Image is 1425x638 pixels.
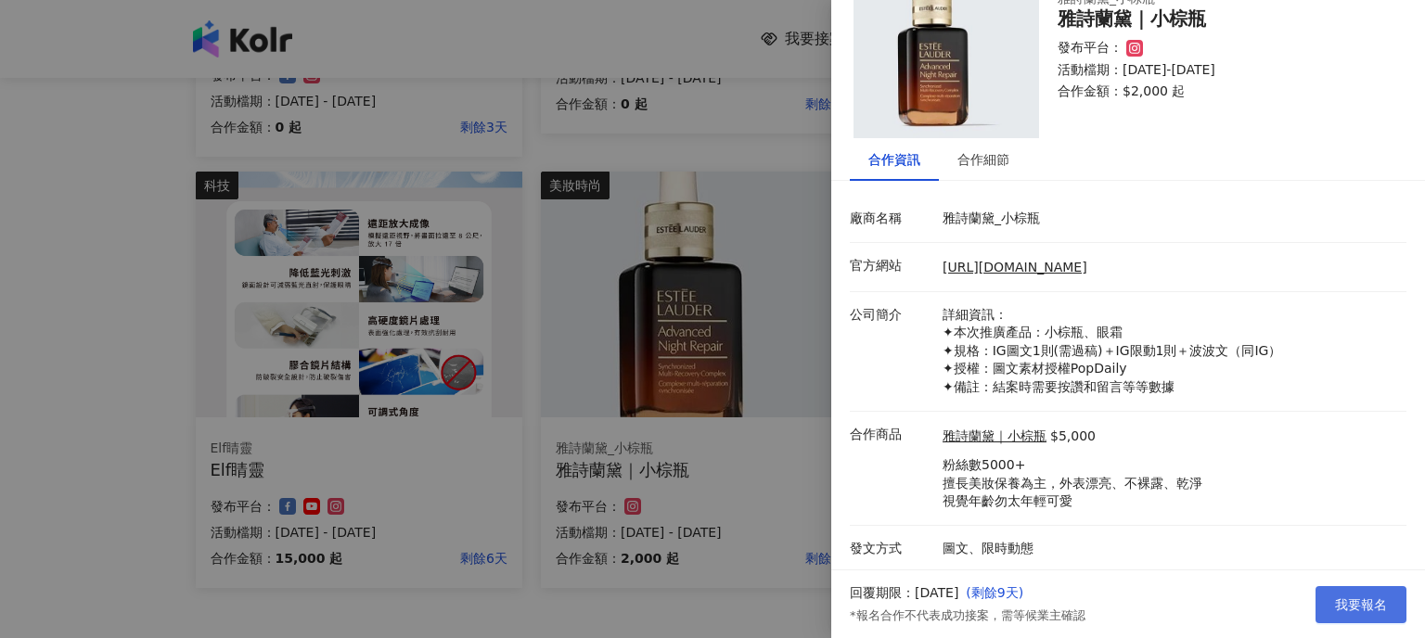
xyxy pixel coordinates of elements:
[943,260,1087,274] a: [URL][DOMAIN_NAME]
[1058,83,1384,101] p: 合作金額： $2,000 起
[850,607,1085,624] p: *報名合作不代表成功接案，需等候業主確認
[850,257,933,275] p: 官方網站
[957,149,1009,170] div: 合作細節
[1050,427,1096,446] p: $5,000
[1316,586,1406,623] button: 我要報名
[850,210,933,228] p: 廠商名稱
[943,427,1046,446] a: 雅詩蘭黛｜小棕瓶
[943,306,1397,397] p: 詳細資訊： ✦本次推廣產品：小棕瓶、眼霜 ✦規格：IG圖文1則(需過稿)＋IG限動1則＋波波文（同IG） ✦授權：圖文素材授權PopDaily ✦備註：結案時需要按讚和留言等等數據
[850,584,958,603] p: 回覆期限：[DATE]
[966,584,1085,603] p: ( 剩餘9天 )
[850,306,933,325] p: 公司簡介
[943,210,1397,228] p: 雅詩蘭黛_小棕瓶
[1335,597,1387,612] span: 我要報名
[1058,61,1384,80] p: 活動檔期：[DATE]-[DATE]
[850,426,933,444] p: 合作商品
[943,540,1397,558] p: 圖文、限時動態
[868,149,920,170] div: 合作資訊
[850,540,933,558] p: 發文方式
[1058,8,1384,30] div: 雅詩蘭黛｜小棕瓶
[943,456,1202,511] p: 粉絲數5000+ 擅長美妝保養為主，外表漂亮、不裸露、乾淨 視覺年齡勿太年輕可愛
[1058,39,1123,57] p: 發布平台：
